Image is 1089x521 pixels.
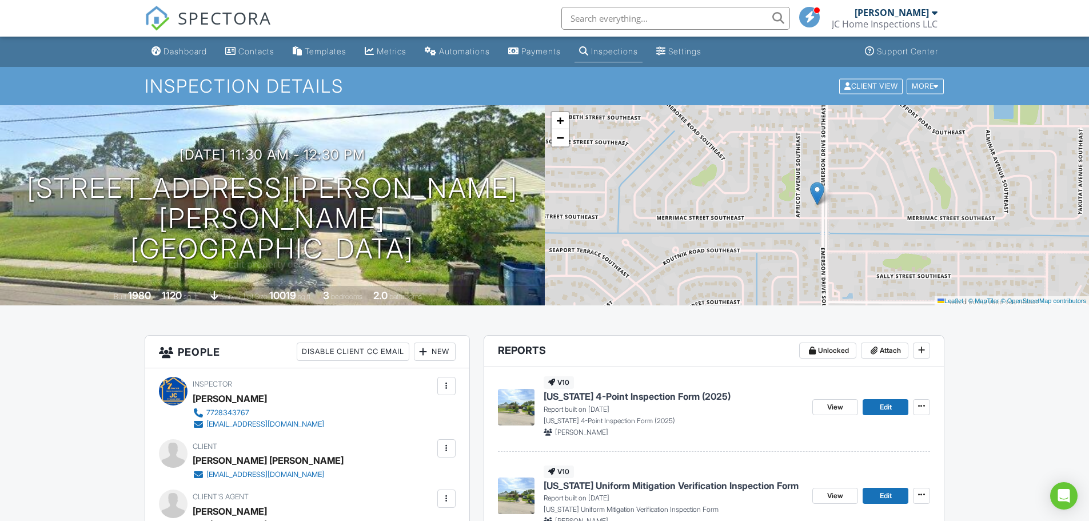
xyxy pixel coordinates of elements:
a: [EMAIL_ADDRESS][DOMAIN_NAME] [193,469,334,480]
input: Search everything... [561,7,790,30]
div: Dashboard [163,46,207,56]
img: Marker [810,182,824,205]
div: [EMAIL_ADDRESS][DOMAIN_NAME] [206,470,324,479]
div: [EMAIL_ADDRESS][DOMAIN_NAME] [206,420,324,429]
div: [PERSON_NAME] [855,7,929,18]
a: [PERSON_NAME] [193,503,267,520]
span: | [965,297,967,304]
div: Payments [521,46,561,56]
div: [PERSON_NAME] [PERSON_NAME] [193,452,344,469]
span: Built [114,292,126,301]
div: 10019 [269,289,296,301]
h3: [DATE] 11:30 am - 12:30 pm [179,147,365,162]
img: The Best Home Inspection Software - Spectora [145,6,170,31]
div: More [907,78,944,94]
div: Contacts [238,46,274,56]
div: New [414,343,456,361]
span: slab [220,292,233,301]
div: Disable Client CC Email [297,343,409,361]
span: sq. ft. [184,292,200,301]
div: Support Center [877,46,938,56]
a: 7728343767 [193,407,324,419]
div: Automations [439,46,490,56]
a: Templates [288,41,351,62]
a: Settings [652,41,706,62]
div: 3 [323,289,329,301]
a: © OpenStreetMap contributors [1001,297,1086,304]
a: Contacts [221,41,279,62]
div: 1980 [128,289,151,301]
a: SPECTORA [145,15,272,39]
span: Client [193,442,217,451]
a: Leaflet [938,297,963,304]
div: JC Home Inspections LLC [832,18,938,30]
span: Lot Size [244,292,268,301]
a: Automations (Basic) [420,41,494,62]
span: SPECTORA [178,6,272,30]
span: bedrooms [331,292,362,301]
div: 7728343767 [206,408,249,417]
span: − [556,130,564,145]
div: Inspections [591,46,638,56]
a: Client View [838,81,905,90]
h3: People [145,336,469,368]
span: + [556,113,564,128]
a: Metrics [360,41,411,62]
a: Zoom out [552,129,569,146]
div: 2.0 [373,289,388,301]
span: Inspector [193,380,232,388]
span: sq.ft. [298,292,312,301]
h1: Inspection Details [145,76,945,96]
a: Inspections [575,41,643,62]
div: Settings [668,46,701,56]
div: 1120 [162,289,182,301]
a: Dashboard [147,41,212,62]
a: Support Center [860,41,943,62]
div: Metrics [377,46,406,56]
a: Payments [504,41,565,62]
span: bathrooms [389,292,422,301]
div: [PERSON_NAME] [193,390,267,407]
a: [EMAIL_ADDRESS][DOMAIN_NAME] [193,419,324,430]
a: Zoom in [552,112,569,129]
h1: [STREET_ADDRESS][PERSON_NAME][PERSON_NAME] [GEOGRAPHIC_DATA] [18,173,526,264]
div: Open Intercom Messenger [1050,482,1078,510]
span: Client's Agent [193,492,249,501]
div: Client View [839,78,903,94]
a: © MapTiler [968,297,999,304]
div: Templates [305,46,346,56]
